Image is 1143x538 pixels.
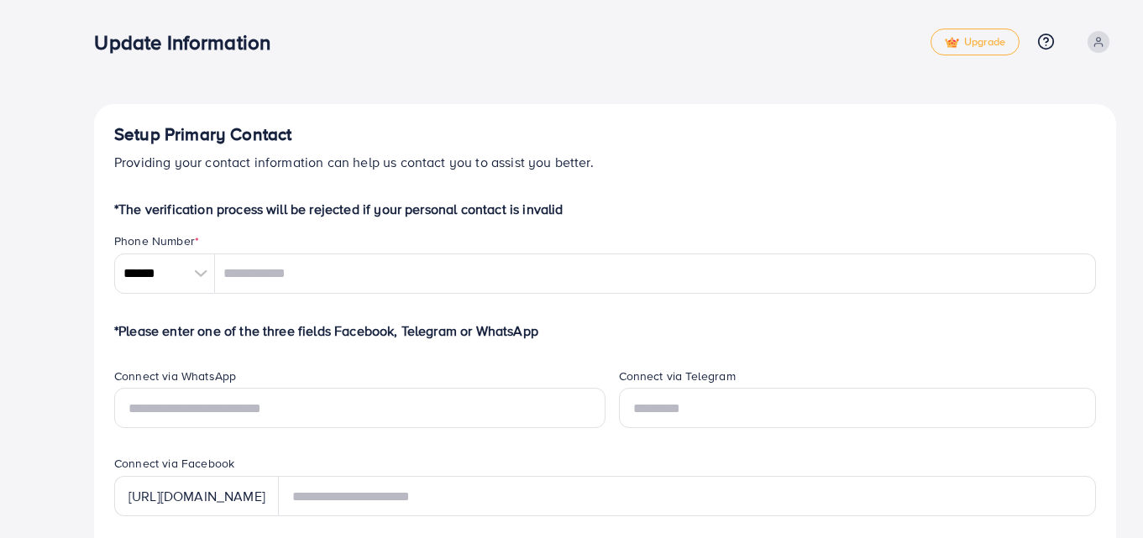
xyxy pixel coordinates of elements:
[114,232,199,249] label: Phone Number
[114,455,234,472] label: Connect via Facebook
[945,37,959,49] img: tick
[931,29,1020,55] a: tickUpgrade
[945,36,1005,49] span: Upgrade
[114,124,1096,145] h4: Setup Primary Contact
[114,321,1096,341] p: *Please enter one of the three fields Facebook, Telegram or WhatsApp
[114,368,236,384] label: Connect via WhatsApp
[114,199,1096,219] p: *The verification process will be rejected if your personal contact is invalid
[94,30,284,55] h3: Update Information
[114,476,279,516] div: [URL][DOMAIN_NAME]
[619,368,736,384] label: Connect via Telegram
[114,152,1096,172] p: Providing your contact information can help us contact you to assist you better.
